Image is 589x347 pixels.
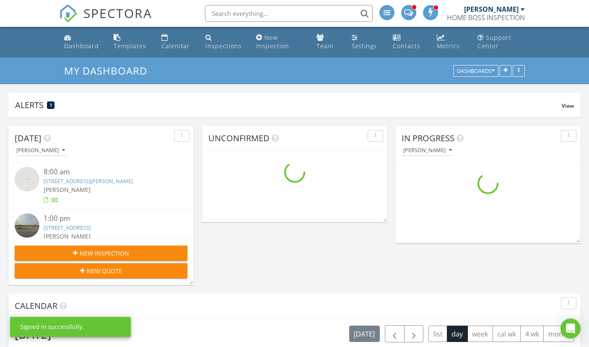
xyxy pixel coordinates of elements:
[15,213,39,238] img: streetview
[348,30,382,54] a: Settings
[256,34,289,50] div: New Inspection
[349,326,380,342] button: [DATE]
[428,326,447,342] button: list
[59,4,78,23] img: The Best Home Inspection Software - Spectora
[562,102,574,109] span: View
[44,186,91,194] span: [PERSON_NAME]
[83,4,152,22] span: SPECTORA
[520,326,544,342] button: 4 wk
[158,30,195,54] a: Calendar
[15,300,57,311] span: Calendar
[433,30,467,54] a: Metrics
[317,42,334,50] div: Team
[15,132,42,144] span: [DATE]
[402,132,454,144] span: In Progress
[44,167,173,177] div: 8:00 am
[253,30,306,54] a: New Inspection
[457,68,495,74] div: Dashboards
[15,263,187,278] button: New Quote
[389,30,427,54] a: Contacts
[202,30,246,54] a: Inspections
[467,326,493,342] button: week
[313,30,342,54] a: Team
[15,167,187,204] a: 8:00 am [STREET_ADDRESS][PERSON_NAME] [PERSON_NAME]
[16,148,65,153] div: [PERSON_NAME]
[87,267,122,275] span: New Quote
[59,11,152,29] a: SPECTORA
[477,34,511,50] div: Support Center
[474,30,529,54] a: Support Center
[208,132,270,144] span: Unconfirmed
[205,42,242,50] div: Inspections
[402,145,454,156] button: [PERSON_NAME]
[15,246,187,261] button: New Inspection
[404,325,424,342] button: Next day
[560,319,581,339] div: Open Intercom Messenger
[352,42,377,50] div: Settings
[385,325,405,342] button: Previous day
[437,42,460,50] div: Metrics
[64,64,154,78] a: My Dashboard
[447,326,468,342] button: day
[50,102,52,108] span: 1
[114,42,146,50] div: Templates
[61,30,104,54] a: Dashboard
[543,326,574,342] button: month
[44,224,91,231] a: [STREET_ADDRESS]
[15,145,67,156] button: [PERSON_NAME]
[205,5,373,22] input: Search everything...
[453,65,498,77] button: Dashboards
[15,99,562,111] div: Alerts
[447,13,525,22] div: HOME BOSS INSPECTION
[493,326,521,342] button: cal wk
[44,177,133,185] a: [STREET_ADDRESS][PERSON_NAME]
[15,167,39,192] img: streetview
[20,323,84,331] div: Signed in successfully.
[161,42,190,50] div: Calendar
[64,42,99,50] div: Dashboard
[110,30,151,54] a: Templates
[80,249,129,258] span: New Inspection
[44,213,173,224] div: 1:00 pm
[15,213,187,251] a: 1:00 pm [STREET_ADDRESS] [PERSON_NAME]
[44,232,91,240] span: [PERSON_NAME]
[464,5,519,13] div: [PERSON_NAME]
[393,42,420,50] div: Contacts
[403,148,452,153] div: [PERSON_NAME]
